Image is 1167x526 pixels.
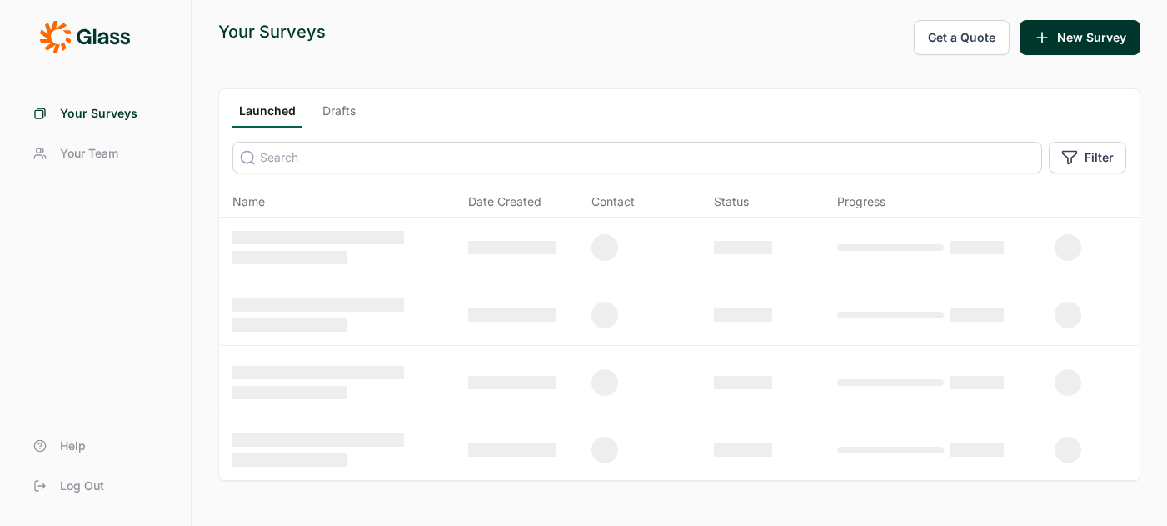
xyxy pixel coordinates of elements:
div: Contact [591,193,635,210]
a: Launched [232,103,302,128]
span: Your Surveys [60,105,137,122]
span: Your Team [60,145,118,162]
span: Name [232,193,265,210]
div: Your Surveys [218,20,326,43]
span: Log Out [60,478,104,494]
span: Date Created [468,193,541,210]
span: Help [60,438,86,454]
div: Progress [837,193,885,210]
a: Drafts [316,103,362,128]
button: New Survey [1020,20,1140,55]
button: Get a Quote [914,20,1010,55]
span: Filter [1085,149,1114,166]
button: Filter [1049,142,1126,173]
div: Status [714,193,749,210]
input: Search [232,142,1042,173]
